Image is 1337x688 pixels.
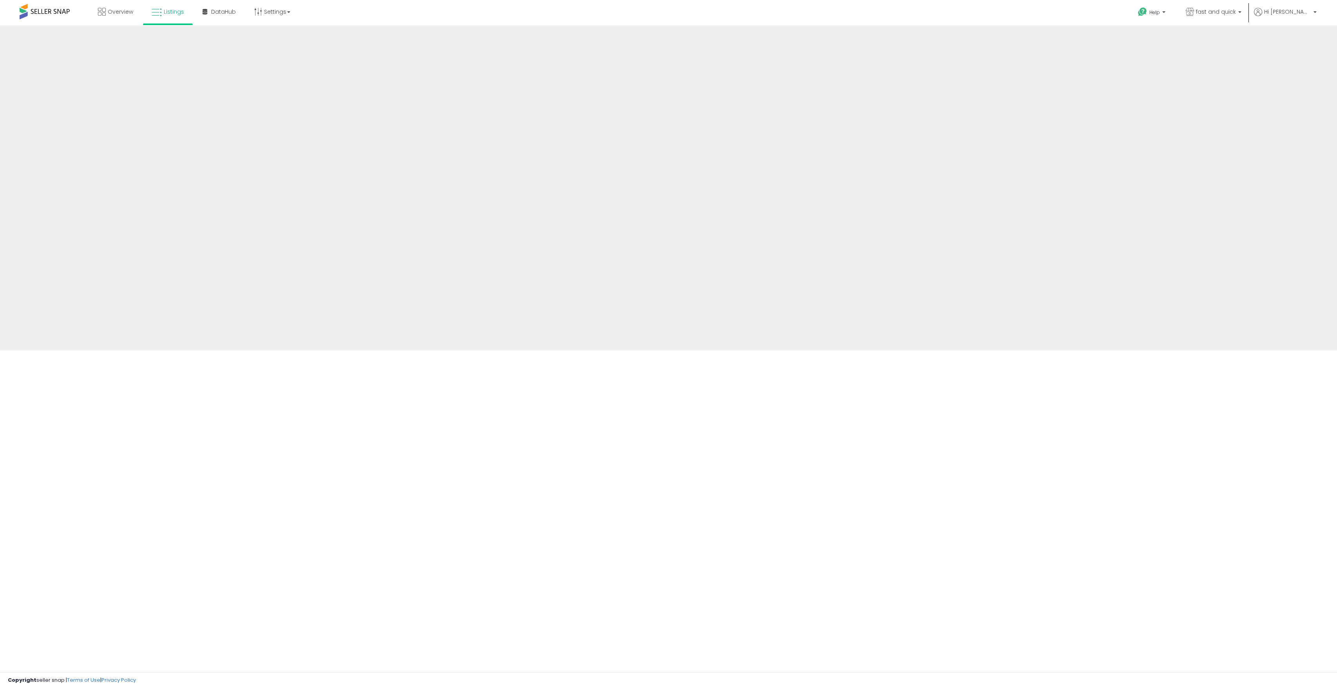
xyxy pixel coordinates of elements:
[211,8,236,16] span: DataHub
[164,8,184,16] span: Listings
[1132,1,1173,25] a: Help
[108,8,133,16] span: Overview
[1264,8,1311,16] span: Hi [PERSON_NAME]
[1254,8,1317,25] a: Hi [PERSON_NAME]
[1149,9,1160,16] span: Help
[1196,8,1236,16] span: fast and quick
[1138,7,1147,17] i: Get Help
